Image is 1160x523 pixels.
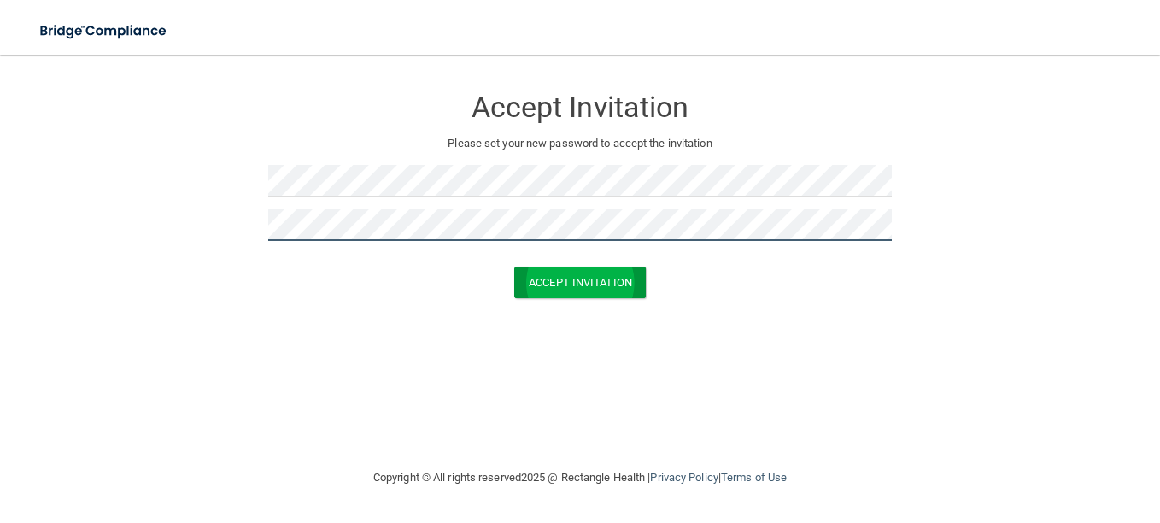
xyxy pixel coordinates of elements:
[268,450,892,505] div: Copyright © All rights reserved 2025 @ Rectangle Health | |
[514,267,646,298] button: Accept Invitation
[650,471,718,484] a: Privacy Policy
[268,91,892,123] h3: Accept Invitation
[281,133,879,154] p: Please set your new password to accept the invitation
[721,471,787,484] a: Terms of Use
[26,14,183,49] img: bridge_compliance_login_screen.278c3ca4.svg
